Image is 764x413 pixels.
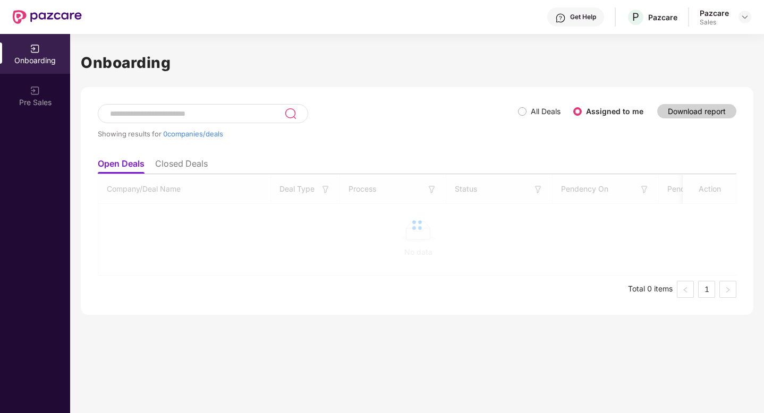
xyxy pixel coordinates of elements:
img: svg+xml;base64,PHN2ZyB3aWR0aD0iMjAiIGhlaWdodD0iMjAiIHZpZXdCb3g9IjAgMCAyMCAyMCIgZmlsbD0ibm9uZSIgeG... [30,85,40,96]
button: left [677,281,694,298]
span: P [632,11,639,23]
img: svg+xml;base64,PHN2ZyBpZD0iRHJvcGRvd24tMzJ4MzIiIHhtbG5zPSJodHRwOi8vd3d3LnczLm9yZy8yMDAwL3N2ZyIgd2... [741,13,749,21]
span: left [682,287,689,293]
img: svg+xml;base64,PHN2ZyB3aWR0aD0iMjQiIGhlaWdodD0iMjUiIHZpZXdCb3g9IjAgMCAyNCAyNSIgZmlsbD0ibm9uZSIgeG... [284,107,296,120]
div: Sales [700,18,729,27]
li: 1 [698,281,715,298]
img: svg+xml;base64,PHN2ZyBpZD0iSGVscC0zMngzMiIgeG1sbnM9Imh0dHA6Ly93d3cudzMub3JnLzIwMDAvc3ZnIiB3aWR0aD... [555,13,566,23]
div: Get Help [570,13,596,21]
span: right [725,287,731,293]
div: Pazcare [700,8,729,18]
li: Total 0 items [628,281,673,298]
button: Download report [657,104,736,118]
span: 0 companies/deals [163,130,223,138]
li: Closed Deals [155,158,208,174]
button: right [719,281,736,298]
img: New Pazcare Logo [13,10,82,24]
div: Pazcare [648,12,677,22]
li: Next Page [719,281,736,298]
div: Showing results for [98,130,518,138]
label: All Deals [531,107,561,116]
li: Previous Page [677,281,694,298]
a: 1 [699,281,715,297]
img: svg+xml;base64,PHN2ZyB3aWR0aD0iMjAiIGhlaWdodD0iMjAiIHZpZXdCb3g9IjAgMCAyMCAyMCIgZmlsbD0ibm9uZSIgeG... [30,44,40,54]
h1: Onboarding [81,51,753,74]
label: Assigned to me [586,107,643,116]
li: Open Deals [98,158,145,174]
